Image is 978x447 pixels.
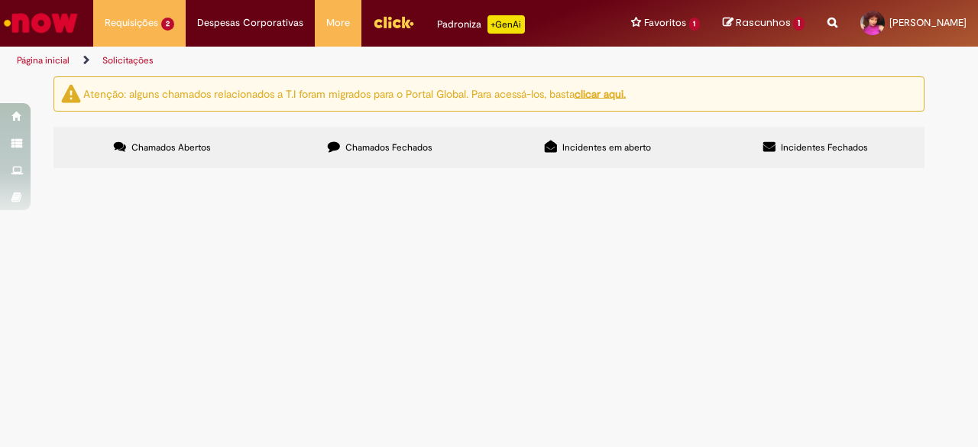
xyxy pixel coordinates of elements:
[889,16,967,29] span: [PERSON_NAME]
[105,15,158,31] span: Requisições
[575,86,626,100] a: clicar aqui.
[689,18,701,31] span: 1
[487,15,525,34] p: +GenAi
[644,15,686,31] span: Favoritos
[2,8,80,38] img: ServiceNow
[102,54,154,66] a: Solicitações
[17,54,70,66] a: Página inicial
[781,141,868,154] span: Incidentes Fechados
[326,15,350,31] span: More
[736,15,791,30] span: Rascunhos
[83,86,626,100] ng-bind-html: Atenção: alguns chamados relacionados a T.I foram migrados para o Portal Global. Para acessá-los,...
[197,15,303,31] span: Despesas Corporativas
[373,11,414,34] img: click_logo_yellow_360x200.png
[793,17,805,31] span: 1
[131,141,211,154] span: Chamados Abertos
[437,15,525,34] div: Padroniza
[161,18,174,31] span: 2
[723,16,805,31] a: Rascunhos
[11,47,640,75] ul: Trilhas de página
[562,141,651,154] span: Incidentes em aberto
[345,141,432,154] span: Chamados Fechados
